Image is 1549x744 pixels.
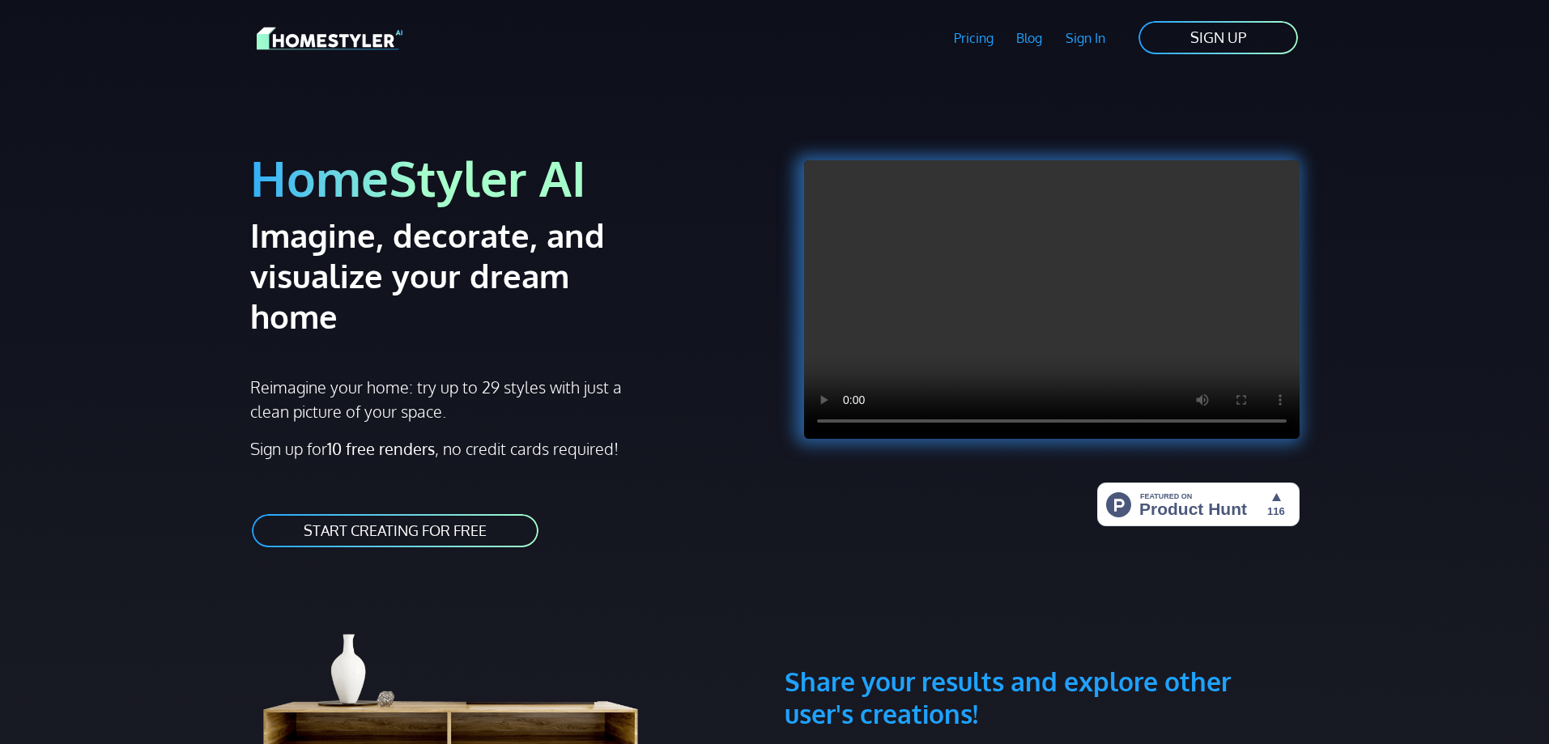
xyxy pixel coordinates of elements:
[250,512,540,549] a: START CREATING FOR FREE
[250,436,765,461] p: Sign up for , no credit cards required!
[250,375,636,423] p: Reimagine your home: try up to 29 styles with just a clean picture of your space.
[250,147,765,208] h1: HomeStyler AI
[327,438,435,459] strong: 10 free renders
[257,24,402,53] img: HomeStyler AI logo
[1097,483,1300,526] img: HomeStyler AI - Interior Design Made Easy: One Click to Your Dream Home | Product Hunt
[942,19,1005,57] a: Pricing
[785,588,1300,730] h3: Share your results and explore other user's creations!
[1005,19,1054,57] a: Blog
[250,215,662,336] h2: Imagine, decorate, and visualize your dream home
[1054,19,1117,57] a: Sign In
[1137,19,1300,56] a: SIGN UP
